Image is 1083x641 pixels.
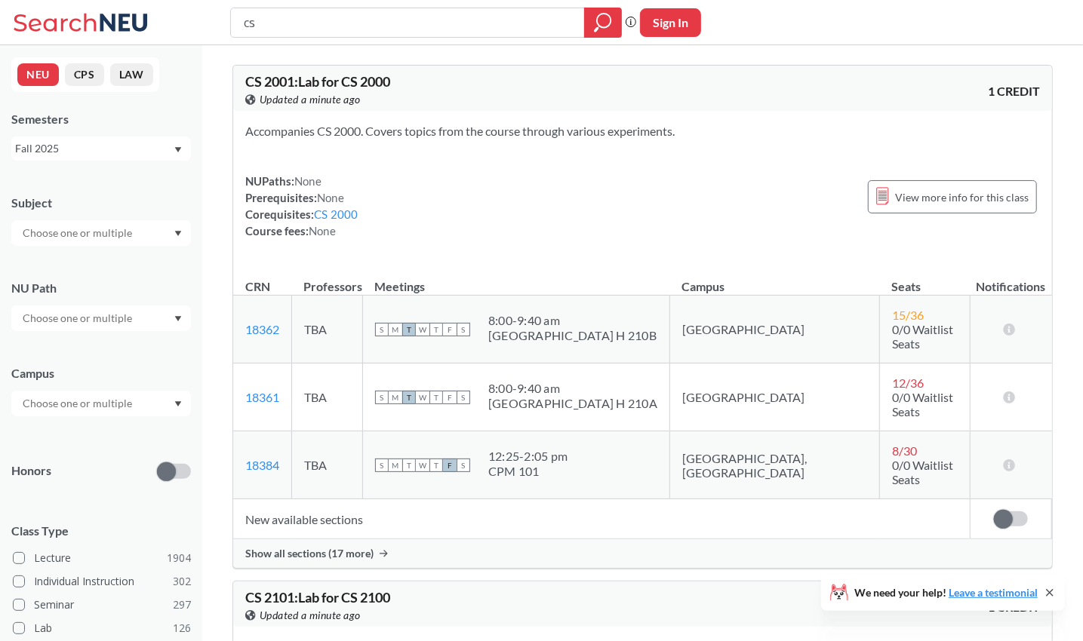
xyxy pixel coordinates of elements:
[402,391,416,404] span: T
[13,595,191,615] label: Seminar
[488,313,657,328] div: 8:00 - 9:40 am
[15,309,142,327] input: Choose one or multiple
[11,305,191,331] div: Dropdown arrow
[11,391,191,416] div: Dropdown arrow
[457,391,470,404] span: S
[895,188,1029,207] span: View more info for this class
[389,323,402,336] span: M
[292,263,363,296] th: Professors
[15,140,173,157] div: Fall 2025
[488,464,568,479] div: CPM 101
[242,10,574,35] input: Class, professor, course number, "phrase"
[670,263,880,296] th: Campus
[314,207,358,221] a: CS 2000
[174,401,182,407] svg: Dropdown arrow
[13,548,191,568] label: Lecture
[389,391,402,404] span: M
[457,459,470,472] span: S
[11,462,51,480] p: Honors
[457,323,470,336] span: S
[970,263,1051,296] th: Notifications
[15,224,142,242] input: Choose one or multiple
[233,499,970,539] td: New available sections
[363,263,670,296] th: Meetings
[594,12,612,33] svg: magnifying glass
[443,459,457,472] span: F
[416,323,429,336] span: W
[173,620,191,636] span: 126
[292,296,363,363] td: TBA
[11,220,191,246] div: Dropdown arrow
[488,381,657,396] div: 8:00 - 9:40 am
[988,83,1040,100] span: 1 CREDIT
[375,459,389,472] span: S
[949,586,1038,599] a: Leave a testimonial
[375,391,389,404] span: S
[389,459,402,472] span: M
[880,263,971,296] th: Seats
[173,573,191,590] span: 302
[640,8,701,37] button: Sign In
[488,396,657,411] div: [GEOGRAPHIC_DATA] H 210A
[245,123,1040,140] section: Accompanies CS 2000. Covers topics from the course through various experiments.
[892,443,917,458] span: 8 / 30
[854,587,1038,598] span: We need your help!
[11,365,191,382] div: Campus
[892,390,953,419] span: 0/0 Waitlist Seats
[892,308,924,322] span: 15 / 36
[488,328,657,343] div: [GEOGRAPHIC_DATA] H 210B
[110,63,153,86] button: LAW
[11,523,191,539] span: Class Type
[13,572,191,591] label: Individual Instruction
[11,280,191,296] div: NU Path
[416,391,429,404] span: W
[260,607,361,624] span: Updated a minute ago
[174,147,182,153] svg: Dropdown arrow
[670,431,880,499] td: [GEOGRAPHIC_DATA], [GEOGRAPHIC_DATA]
[402,459,416,472] span: T
[260,91,361,108] span: Updated a minute ago
[443,391,457,404] span: F
[13,618,191,638] label: Lab
[443,323,457,336] span: F
[292,431,363,499] td: TBA
[892,376,924,390] span: 12 / 36
[429,391,443,404] span: T
[309,224,336,238] span: None
[65,63,104,86] button: CPS
[245,322,279,336] a: 18362
[429,323,443,336] span: T
[15,394,142,413] input: Choose one or multiple
[233,539,1052,568] div: Show all sections (17 more)
[11,111,191,127] div: Semesters
[174,231,182,237] svg: Dropdown arrow
[402,323,416,336] span: T
[11,136,191,161] div: Fall 2025Dropdown arrow
[17,63,59,86] button: NEU
[416,459,429,472] span: W
[245,173,358,239] div: NUPaths: Prerequisites: Corequisites: Course fees:
[375,323,389,336] span: S
[488,449,568,464] div: 12:25 - 2:05 pm
[245,278,270,295] div: CRN
[245,589,390,606] span: CS 2101 : Lab for CS 2100
[245,458,279,472] a: 18384
[294,174,322,188] span: None
[317,191,344,204] span: None
[584,8,622,38] div: magnifying glass
[245,73,390,90] span: CS 2001 : Lab for CS 2000
[892,322,953,351] span: 0/0 Waitlist Seats
[670,363,880,431] td: [GEOGRAPHIC_DATA]
[173,597,191,613] span: 297
[245,547,374,560] span: Show all sections (17 more)
[429,459,443,472] span: T
[245,390,279,404] a: 18361
[174,316,182,322] svg: Dropdown arrow
[670,296,880,363] td: [GEOGRAPHIC_DATA]
[11,195,191,211] div: Subject
[892,458,953,486] span: 0/0 Waitlist Seats
[167,550,191,566] span: 1904
[292,363,363,431] td: TBA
